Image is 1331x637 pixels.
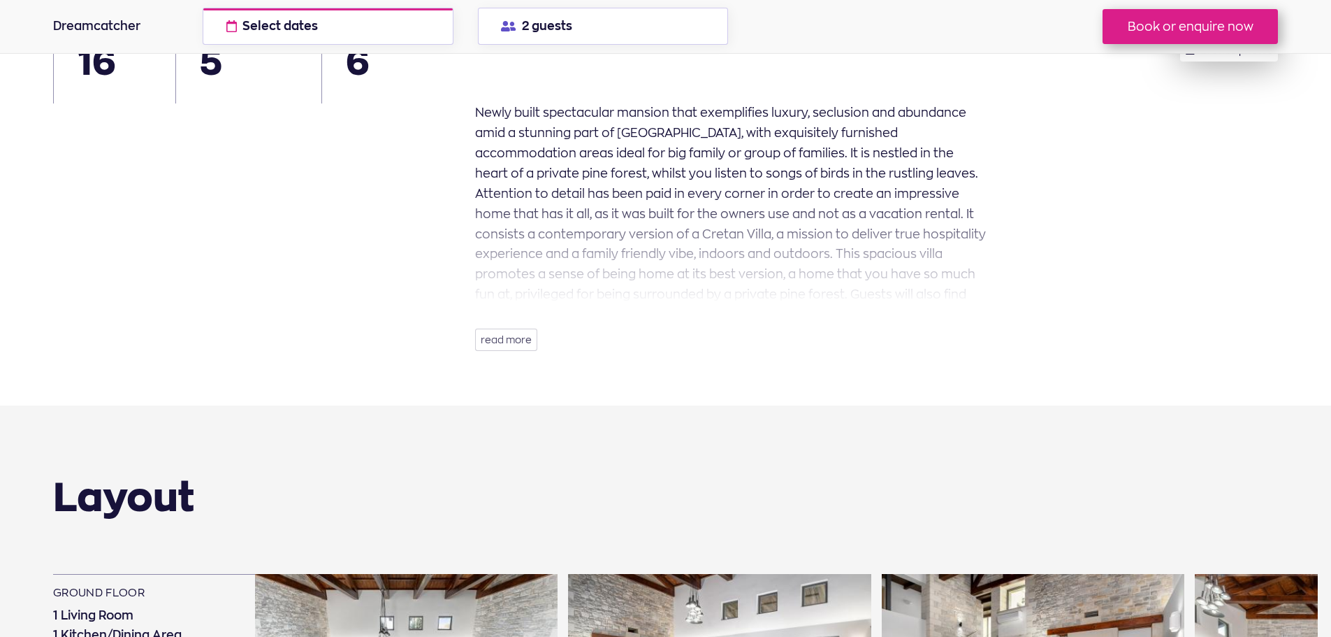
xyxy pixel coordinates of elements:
span: 6 [346,44,451,80]
span: 5 [200,44,298,80]
button: 2 guests [478,8,728,45]
li: 1 Living Room [53,606,231,625]
button: Select dates [203,8,453,45]
span: Select dates [242,20,318,32]
h3: ground floor [53,587,231,603]
button: Book or enquire now [1103,9,1278,44]
p: Newly built spectacular mansion that exemplifies luxury, seclusion and abundance amid a stunning ... [475,103,986,345]
div: Dreamcatcher [53,17,178,36]
span: 16 [78,44,152,80]
button: read more [475,329,537,351]
h2: Layout [53,477,194,517]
